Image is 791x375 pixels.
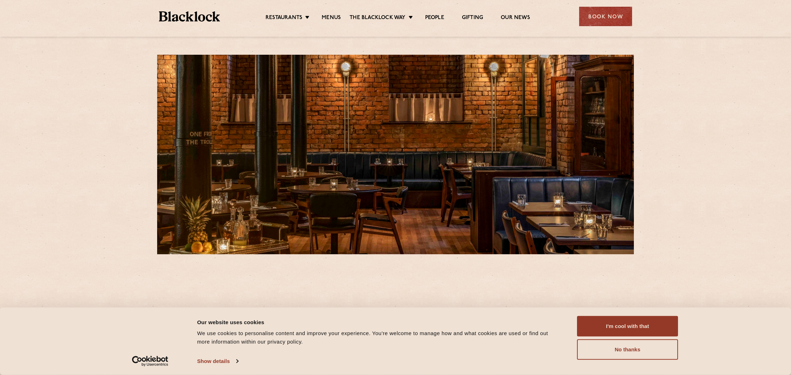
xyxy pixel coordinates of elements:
[425,14,444,22] a: People
[577,316,678,337] button: I'm cool with that
[322,14,341,22] a: Menus
[197,329,561,346] div: We use cookies to personalise content and improve your experience. You're welcome to manage how a...
[159,11,220,22] img: BL_Textured_Logo-footer-cropped.svg
[350,14,405,22] a: The Blacklock Way
[577,339,678,360] button: No thanks
[197,318,561,326] div: Our website uses cookies
[266,14,302,22] a: Restaurants
[462,14,483,22] a: Gifting
[501,14,530,22] a: Our News
[579,7,632,26] div: Book Now
[197,356,238,367] a: Show details
[119,356,181,367] a: Usercentrics Cookiebot - opens in a new window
